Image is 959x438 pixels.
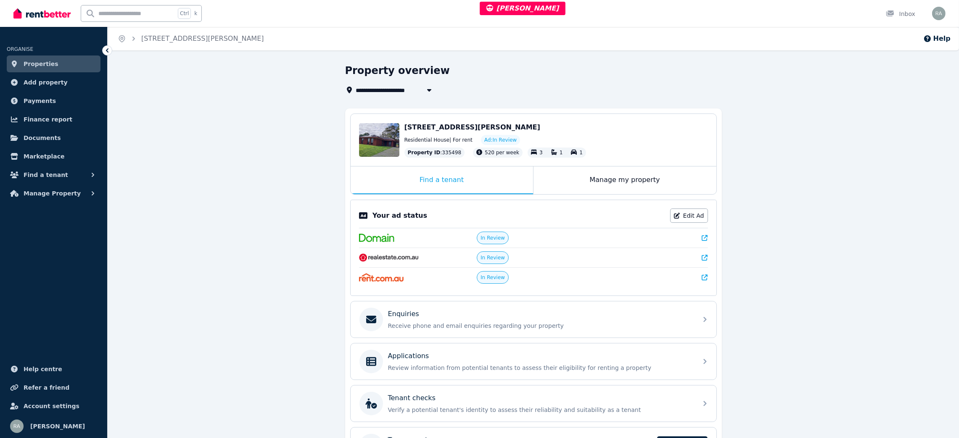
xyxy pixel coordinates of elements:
span: 520 per week [485,150,519,156]
div: Find a tenant [351,166,533,194]
a: Finance report [7,111,100,128]
span: [PERSON_NAME] [486,4,559,12]
span: [PERSON_NAME] [30,421,85,431]
span: 1 [560,150,563,156]
button: Manage Property [7,185,100,202]
span: Ad: In Review [484,137,517,143]
a: Account settings [7,398,100,414]
a: Payments [7,92,100,109]
span: Properties [24,59,58,69]
a: ApplicationsReview information from potential tenants to assess their eligibility for renting a p... [351,343,716,380]
nav: Breadcrumb [108,27,274,50]
p: Applications [388,351,429,361]
a: Documents [7,129,100,146]
span: In Review [481,274,505,281]
img: Domain.com.au [359,234,394,242]
h1: Property overview [345,64,450,77]
div: Manage my property [534,166,716,194]
a: Help centre [7,361,100,377]
span: Ctrl [178,8,191,19]
span: Payments [24,96,56,106]
a: Tenant checksVerify a potential tenant's identity to assess their reliability and suitability as ... [351,385,716,422]
span: Marketplace [24,151,64,161]
p: Review information from potential tenants to assess their eligibility for renting a property [388,364,692,372]
img: RentBetter [13,7,71,20]
a: Add property [7,74,100,91]
p: Receive phone and email enquiries regarding your property [388,322,692,330]
span: Finance report [24,114,72,124]
img: Rochelle Alvarez [10,420,24,433]
span: Property ID [408,149,441,156]
p: Verify a potential tenant's identity to assess their reliability and suitability as a tenant [388,406,692,414]
span: k [194,10,197,17]
p: Your ad status [373,211,427,221]
button: Find a tenant [7,166,100,183]
a: EnquiriesReceive phone and email enquiries regarding your property [351,301,716,338]
span: 1 [579,150,583,156]
a: Marketplace [7,148,100,165]
a: Refer a friend [7,379,100,396]
button: Help [923,34,951,44]
span: Find a tenant [24,170,68,180]
span: Refer a friend [24,383,69,393]
span: In Review [481,235,505,241]
span: Add property [24,77,68,87]
a: Properties [7,55,100,72]
span: Documents [24,133,61,143]
span: ORGANISE [7,46,33,52]
a: [STREET_ADDRESS][PERSON_NAME] [141,34,264,42]
img: Rent.com.au [359,273,404,282]
p: Enquiries [388,309,419,319]
img: Rochelle Alvarez [932,7,946,20]
span: 3 [539,150,543,156]
span: Help centre [24,364,62,374]
a: Edit Ad [670,208,708,223]
div: : 335498 [404,148,465,158]
span: [STREET_ADDRESS][PERSON_NAME] [404,123,540,131]
span: In Review [481,254,505,261]
span: Residential House | For rent [404,137,473,143]
img: RealEstate.com.au [359,253,419,262]
div: Inbox [886,10,915,18]
span: Account settings [24,401,79,411]
p: Tenant checks [388,393,436,403]
span: Manage Property [24,188,81,198]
